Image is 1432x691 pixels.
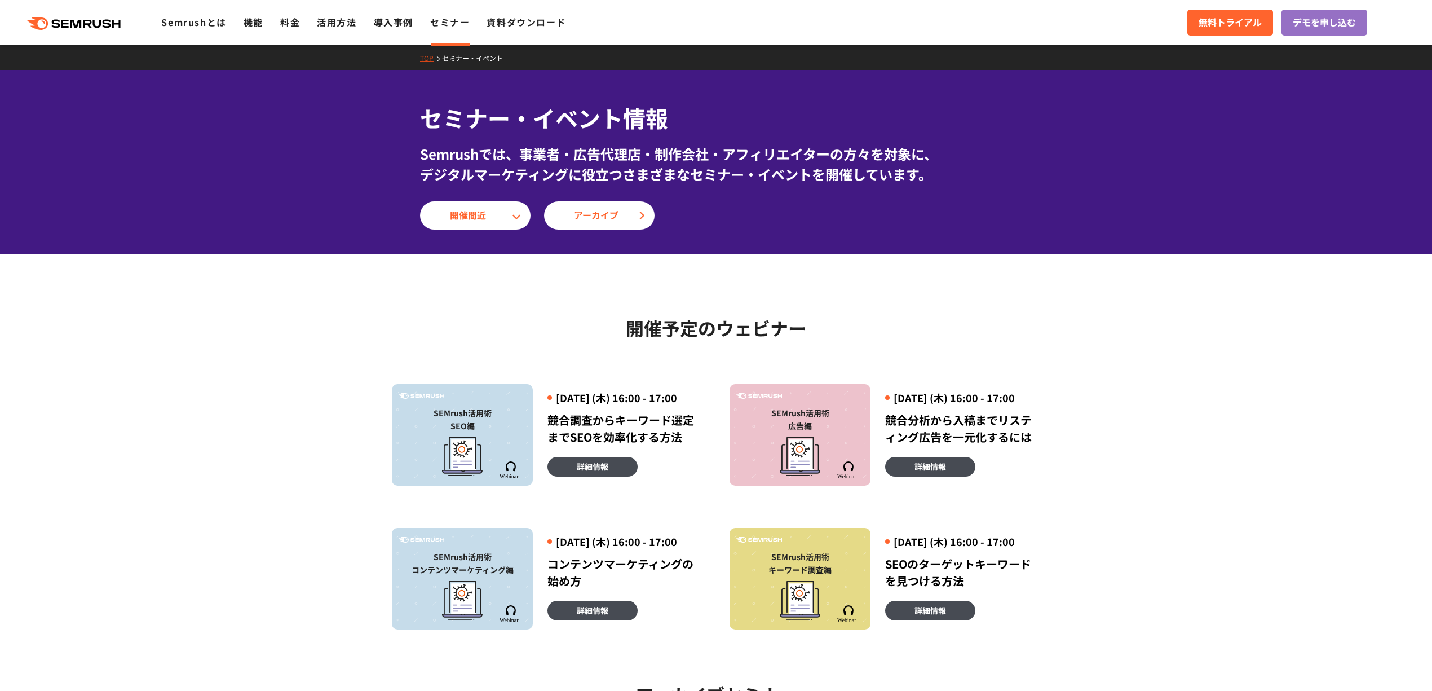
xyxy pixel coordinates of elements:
img: Semrush [736,537,782,543]
div: SEMrush活用術 キーワード調査編 [735,551,865,576]
span: 無料トライアル [1199,15,1262,30]
div: Semrushでは、事業者・広告代理店・制作会社・アフィリエイターの方々を対象に、 デジタルマーケティングに役立つさまざまなセミナー・イベントを開催しています。 [420,144,1012,184]
img: Semrush [837,605,860,623]
img: Semrush [837,461,860,479]
div: [DATE] (木) 16:00 - 17:00 [547,391,702,405]
a: デモを申し込む [1281,10,1367,36]
div: [DATE] (木) 16:00 - 17:00 [885,391,1040,405]
img: Semrush [736,393,782,399]
a: 開催間近 [420,201,531,230]
div: SEMrush活用術 SEO編 [397,407,527,433]
a: 活用方法 [317,15,356,29]
div: SEMrush活用術 広告編 [735,407,865,433]
div: [DATE] (木) 16:00 - 17:00 [885,535,1040,549]
a: TOP [420,53,442,63]
span: 詳細情報 [577,604,608,617]
a: 資料ダウンロード [487,15,566,29]
a: Semrushとは [161,15,226,29]
div: [DATE] (木) 16:00 - 17:00 [547,535,702,549]
a: 機能 [244,15,263,29]
img: Semrush [499,605,522,623]
a: 導入事例 [374,15,413,29]
div: 競合調査からキーワード選定までSEOを効率化する方法 [547,412,702,446]
span: 開催間近 [450,208,501,223]
a: 詳細情報 [547,457,638,477]
a: セミナー・イベント [442,53,511,63]
div: 競合分析から入稿までリスティング広告を一元化するには [885,412,1040,446]
img: Semrush [399,393,444,399]
a: 詳細情報 [547,601,638,620]
span: 詳細情報 [914,604,946,617]
a: 無料トライアル [1187,10,1273,36]
span: 詳細情報 [577,460,608,473]
a: セミナー [430,15,470,29]
a: アーカイブ [544,201,655,230]
a: 詳細情報 [885,457,975,477]
a: 料金 [280,15,300,29]
div: SEMrush活用術 コンテンツマーケティング編 [397,551,527,576]
h2: 開催予定のウェビナー [392,314,1040,342]
span: 詳細情報 [914,460,946,473]
img: Semrush [499,461,522,479]
img: Semrush [399,537,444,543]
a: 詳細情報 [885,601,975,620]
span: アーカイブ [574,208,625,223]
div: SEOのターゲットキーワードを見つける方法 [885,556,1040,589]
h1: セミナー・イベント情報 [420,102,1012,135]
div: コンテンツマーケティングの始め方 [547,556,702,589]
span: デモを申し込む [1293,15,1356,30]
